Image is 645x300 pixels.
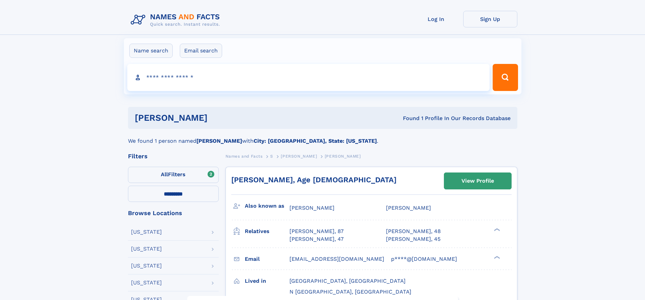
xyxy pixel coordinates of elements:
[128,153,219,159] div: Filters
[305,115,511,122] div: Found 1 Profile In Our Records Database
[325,154,361,159] span: [PERSON_NAME]
[386,205,431,211] span: [PERSON_NAME]
[131,280,162,285] div: [US_STATE]
[231,176,396,184] a: [PERSON_NAME], Age [DEMOGRAPHIC_DATA]
[492,228,500,232] div: ❯
[289,256,384,262] span: [EMAIL_ADDRESS][DOMAIN_NAME]
[128,167,219,183] label: Filters
[289,235,344,243] a: [PERSON_NAME], 47
[289,205,335,211] span: [PERSON_NAME]
[492,255,500,259] div: ❯
[281,152,317,160] a: [PERSON_NAME]
[461,173,494,189] div: View Profile
[180,44,222,58] label: Email search
[463,11,517,27] a: Sign Up
[128,11,225,29] img: Logo Names and Facts
[386,228,441,235] a: [PERSON_NAME], 48
[128,129,517,145] div: We found 1 person named with .
[289,289,411,295] span: N [GEOGRAPHIC_DATA], [GEOGRAPHIC_DATA]
[409,11,463,27] a: Log In
[270,154,273,159] span: S
[245,200,289,212] h3: Also known as
[270,152,273,160] a: S
[127,64,490,91] input: search input
[245,226,289,237] h3: Relatives
[254,138,377,144] b: City: [GEOGRAPHIC_DATA], State: [US_STATE]
[196,138,242,144] b: [PERSON_NAME]
[225,152,263,160] a: Names and Facts
[493,64,518,91] button: Search Button
[245,253,289,265] h3: Email
[386,235,440,243] a: [PERSON_NAME], 45
[289,278,406,284] span: [GEOGRAPHIC_DATA], [GEOGRAPHIC_DATA]
[128,210,219,216] div: Browse Locations
[245,275,289,287] h3: Lived in
[129,44,173,58] label: Name search
[161,171,168,178] span: All
[131,263,162,269] div: [US_STATE]
[135,114,305,122] h1: [PERSON_NAME]
[289,228,344,235] a: [PERSON_NAME], 87
[444,173,511,189] a: View Profile
[281,154,317,159] span: [PERSON_NAME]
[131,229,162,235] div: [US_STATE]
[131,246,162,252] div: [US_STATE]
